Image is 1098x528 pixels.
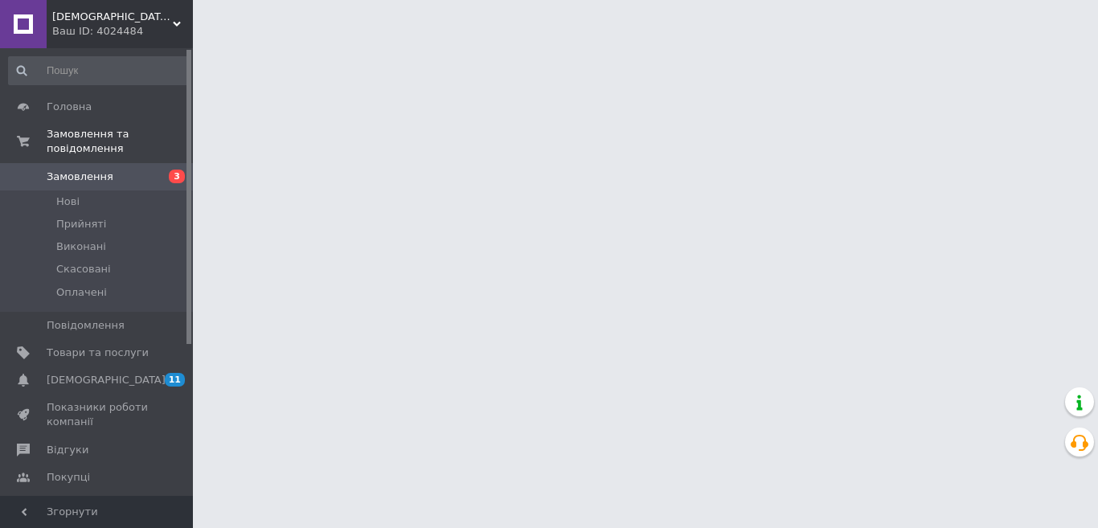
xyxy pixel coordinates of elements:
span: Прийняті [56,217,106,231]
span: Показники роботи компанії [47,400,149,429]
span: [DEMOGRAPHIC_DATA] [47,373,166,387]
span: Повідомлення [47,318,125,333]
span: 3 [169,170,185,183]
span: Виконані [56,239,106,254]
span: Скасовані [56,262,111,276]
span: Товари та послуги [47,346,149,360]
span: 11 [165,373,185,387]
span: Головна [47,100,92,114]
span: Відгуки [47,443,88,457]
span: Замовлення [47,170,113,184]
span: Церковна Крамниця [52,10,173,24]
div: Ваш ID: 4024484 [52,24,193,39]
span: Оплачені [56,285,107,300]
span: Покупці [47,470,90,485]
input: Пошук [8,56,190,85]
span: Замовлення та повідомлення [47,127,193,156]
span: Нові [56,194,80,209]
